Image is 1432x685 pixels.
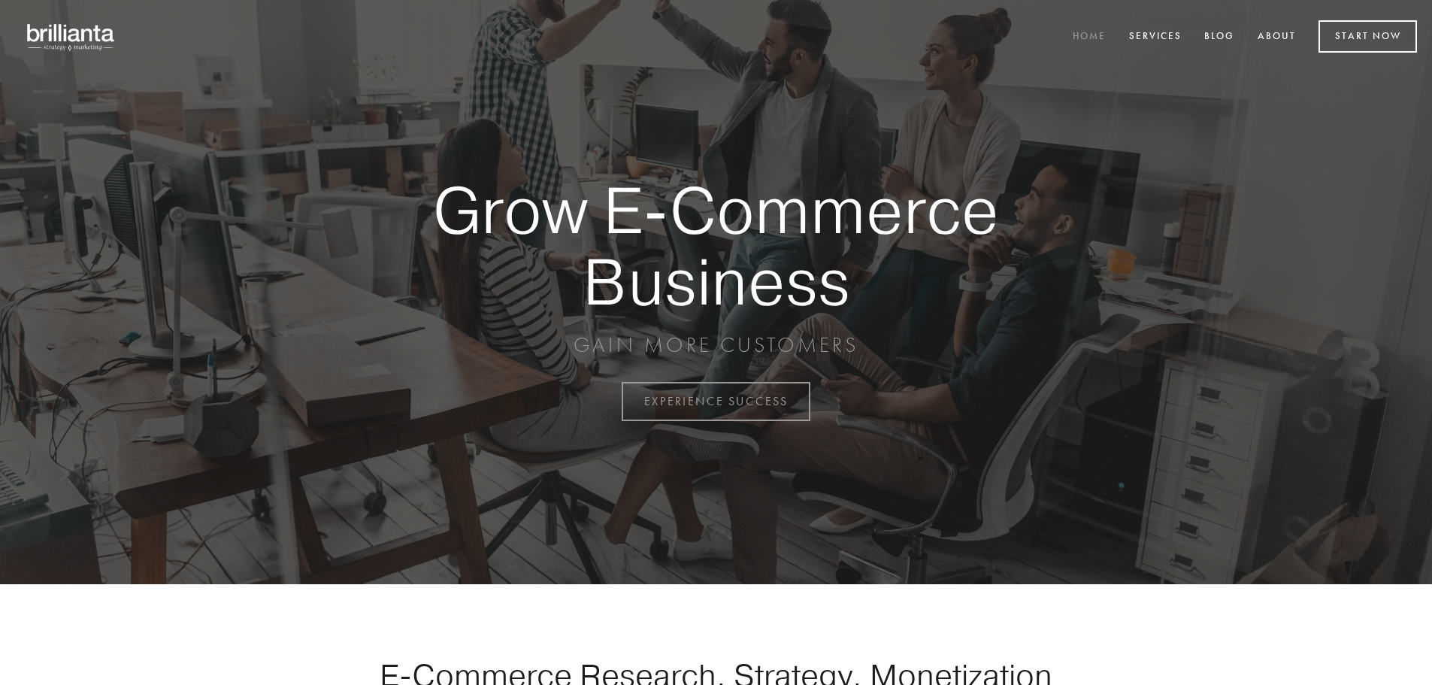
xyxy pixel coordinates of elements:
p: GAIN MORE CUSTOMERS [381,332,1052,359]
a: Start Now [1318,20,1417,53]
strong: Grow E-Commerce Business [381,174,1052,317]
a: Blog [1194,25,1244,50]
a: EXPERIENCE SUCCESS [622,382,810,421]
img: brillianta - research, strategy, marketing [15,15,128,59]
a: Services [1119,25,1191,50]
a: Home [1063,25,1116,50]
a: About [1248,25,1306,50]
